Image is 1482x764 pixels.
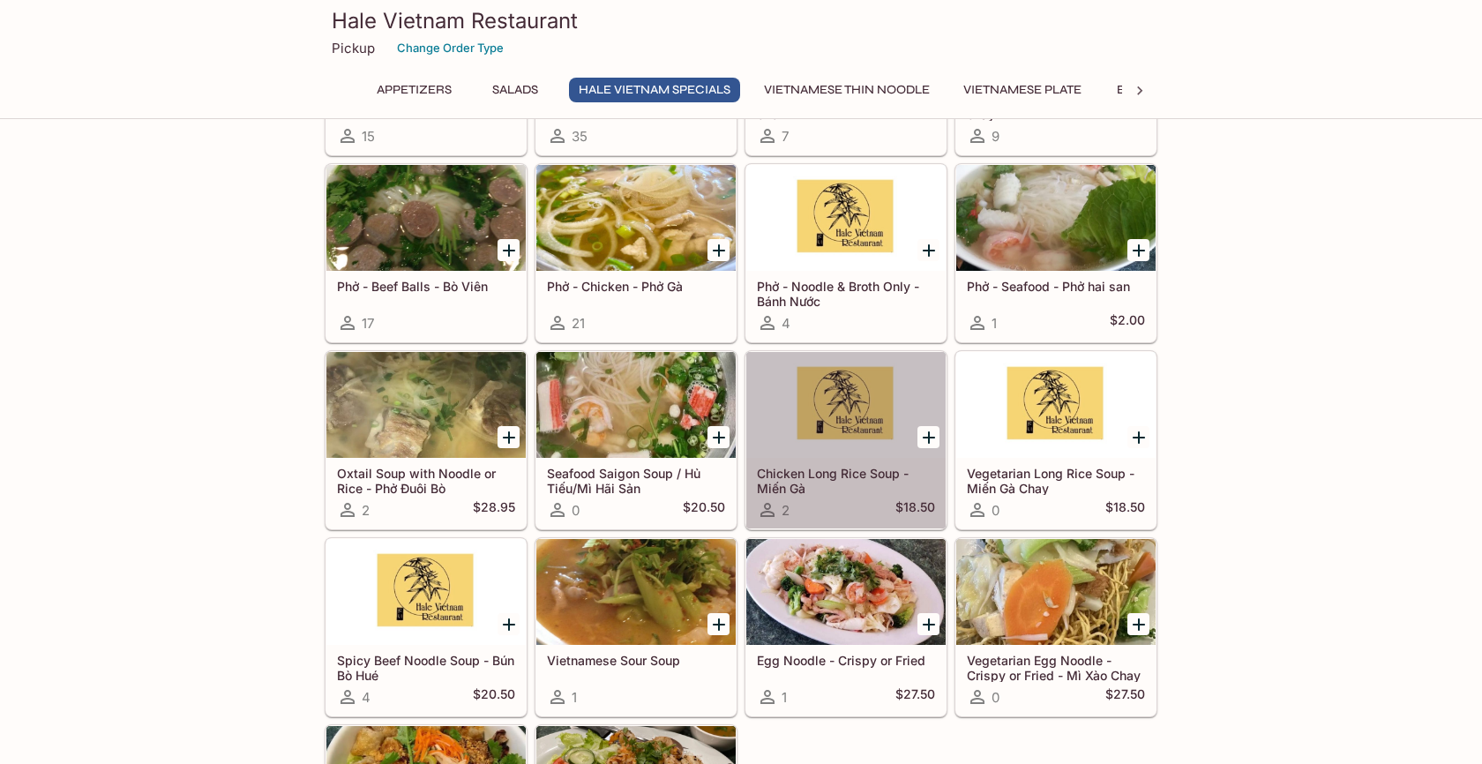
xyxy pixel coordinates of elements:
[569,78,740,102] button: Hale Vietnam Specials
[992,315,997,332] span: 1
[746,539,946,645] div: Egg Noodle - Crispy or Fried
[745,351,947,529] a: Chicken Long Rice Soup - Miến Gà2$18.50
[326,351,527,529] a: Oxtail Soup with Noodle or Rice - Phở Đuôi Bò2$28.95
[746,352,946,458] div: Chicken Long Rice Soup - Miến Gà
[745,538,947,716] a: Egg Noodle - Crispy or Fried1$27.50
[757,653,935,668] h5: Egg Noodle - Crispy or Fried
[547,466,725,495] h5: Seafood Saigon Soup / Hủ Tiếu/Mì Hãi Sản
[547,279,725,294] h5: Phở - Chicken - Phở Gà
[757,466,935,495] h5: Chicken Long Rice Soup - Miến Gà
[1105,686,1145,708] h5: $27.50
[473,686,515,708] h5: $20.50
[326,352,526,458] div: Oxtail Soup with Noodle or Rice - Phở Đuôi Bò
[895,499,935,521] h5: $18.50
[536,165,736,271] div: Phở - Chicken - Phở Gà
[536,539,736,645] div: Vietnamese Sour Soup
[535,351,737,529] a: Seafood Saigon Soup / Hủ Tiếu/Mì Hãi Sản0$20.50
[967,653,1145,682] h5: Vegetarian Egg Noodle - Crispy or Fried - Mì Xào Chay
[326,165,526,271] div: Phở - Beef Balls - Bò Viên
[1127,426,1149,448] button: Add Vegetarian Long Rice Soup - Miến Gà Chay
[1105,78,1185,102] button: Entrees
[337,466,515,495] h5: Oxtail Soup with Noodle or Rice - Phở Đuôi Bò
[326,164,527,342] a: Phở - Beef Balls - Bò Viên17
[337,279,515,294] h5: Phở - Beef Balls - Bò Viên
[498,613,520,635] button: Add Spicy Beef Noodle Soup - Bún Bò Hué
[782,689,787,706] span: 1
[707,239,730,261] button: Add Phở - Chicken - Phở Gà
[956,165,1156,271] div: Phở - Seafood - Phở hai san
[572,128,588,145] span: 35
[362,128,375,145] span: 15
[917,613,939,635] button: Add Egg Noodle - Crispy or Fried
[746,165,946,271] div: Phở - Noodle & Broth Only - Bánh Nước
[332,7,1150,34] h3: Hale Vietnam Restaurant
[572,502,580,519] span: 0
[1127,613,1149,635] button: Add Vegetarian Egg Noodle - Crispy or Fried - Mì Xào Chay
[536,352,736,458] div: Seafood Saigon Soup / Hủ Tiếu/Mì Hãi Sản
[707,613,730,635] button: Add Vietnamese Sour Soup
[992,689,999,706] span: 0
[473,499,515,521] h5: $28.95
[955,538,1156,716] a: Vegetarian Egg Noodle - Crispy or Fried - Mì Xào Chay0$27.50
[362,689,370,706] span: 4
[707,426,730,448] button: Add Seafood Saigon Soup / Hủ Tiếu/Mì Hãi Sản
[757,279,935,308] h5: Phở - Noodle & Broth Only - Bánh Nước
[956,352,1156,458] div: Vegetarian Long Rice Soup - Miến Gà Chay
[572,315,585,332] span: 21
[535,164,737,342] a: Phở - Chicken - Phở Gà21
[535,538,737,716] a: Vietnamese Sour Soup1
[1110,312,1145,333] h5: $2.00
[895,686,935,708] h5: $27.50
[547,653,725,668] h5: Vietnamese Sour Soup
[362,315,374,332] span: 17
[782,128,789,145] span: 7
[332,40,375,56] p: Pickup
[337,653,515,682] h5: Spicy Beef Noodle Soup - Bún Bò Hué
[326,538,527,716] a: Spicy Beef Noodle Soup - Bún Bò Hué4$20.50
[326,539,526,645] div: Spicy Beef Noodle Soup - Bún Bò Hué
[954,78,1091,102] button: Vietnamese Plate
[1127,239,1149,261] button: Add Phở - Seafood - Phở hai san
[572,689,577,706] span: 1
[498,239,520,261] button: Add Phở - Beef Balls - Bò Viên
[475,78,555,102] button: Salads
[782,502,790,519] span: 2
[992,128,999,145] span: 9
[967,279,1145,294] h5: Phở - Seafood - Phở hai san
[956,539,1156,645] div: Vegetarian Egg Noodle - Crispy or Fried - Mì Xào Chay
[955,351,1156,529] a: Vegetarian Long Rice Soup - Miến Gà Chay0$18.50
[967,466,1145,495] h5: Vegetarian Long Rice Soup - Miến Gà Chay
[745,164,947,342] a: Phở - Noodle & Broth Only - Bánh Nước4
[498,426,520,448] button: Add Oxtail Soup with Noodle or Rice - Phở Đuôi Bò
[683,499,725,521] h5: $20.50
[917,239,939,261] button: Add Phở - Noodle & Broth Only - Bánh Nước
[367,78,461,102] button: Appetizers
[754,78,939,102] button: Vietnamese Thin Noodle
[992,502,999,519] span: 0
[1105,499,1145,521] h5: $18.50
[955,164,1156,342] a: Phở - Seafood - Phở hai san1$2.00
[389,34,512,62] button: Change Order Type
[782,315,790,332] span: 4
[362,502,370,519] span: 2
[917,426,939,448] button: Add Chicken Long Rice Soup - Miến Gà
